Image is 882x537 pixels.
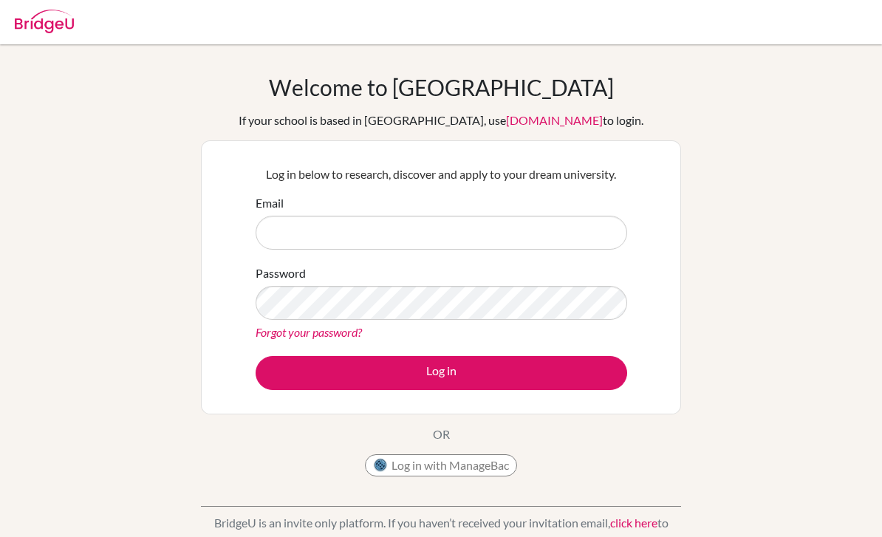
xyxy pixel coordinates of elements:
[256,325,362,339] a: Forgot your password?
[506,113,603,127] a: [DOMAIN_NAME]
[256,165,627,183] p: Log in below to research, discover and apply to your dream university.
[610,516,657,530] a: click here
[256,356,627,390] button: Log in
[256,194,284,212] label: Email
[15,10,74,33] img: Bridge-U
[239,112,643,129] div: If your school is based in [GEOGRAPHIC_DATA], use to login.
[433,425,450,443] p: OR
[365,454,517,476] button: Log in with ManageBac
[269,74,614,100] h1: Welcome to [GEOGRAPHIC_DATA]
[256,264,306,282] label: Password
